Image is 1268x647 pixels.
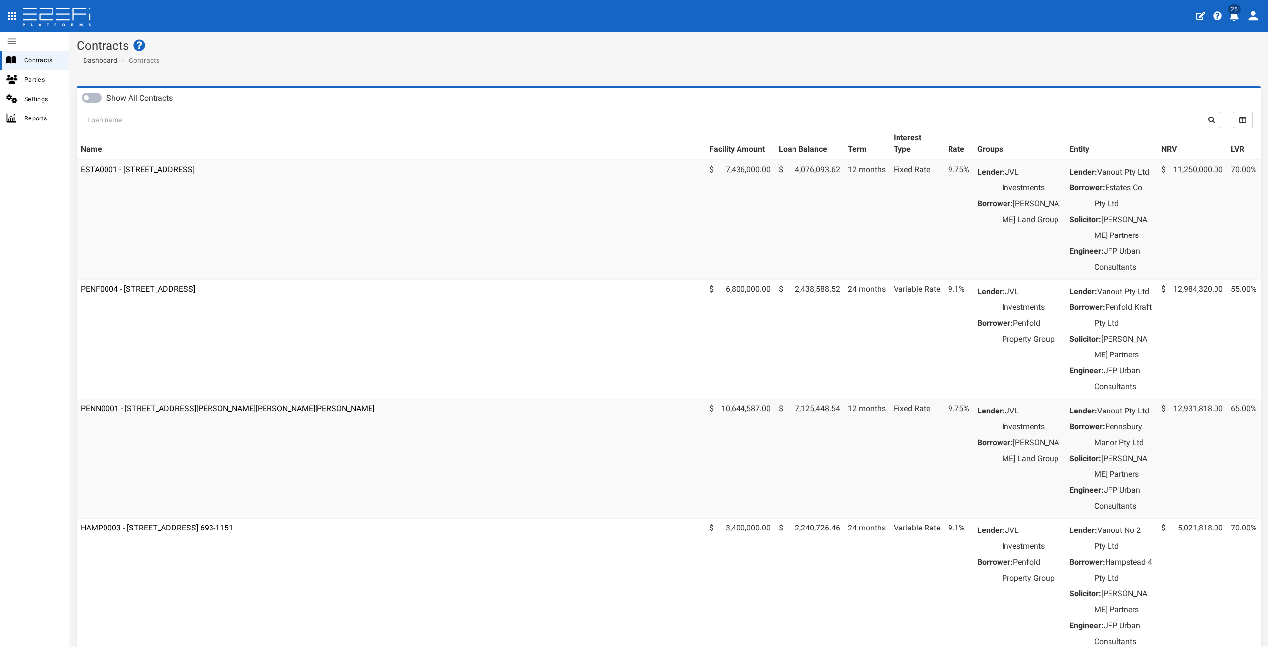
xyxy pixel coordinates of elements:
dt: Solicitor: [1069,212,1101,228]
td: 10,644,587.00 [705,399,775,518]
dd: Vanout No 2 Pty Ltd [1094,523,1154,554]
td: Variable Rate [890,279,944,399]
td: 12 months [844,399,890,518]
td: 9.75% [944,399,973,518]
dd: Pennsbury Manor Pty Ltd [1094,419,1154,451]
dd: Estates Co Pty Ltd [1094,180,1154,212]
dt: Lender: [977,164,1005,180]
dt: Engineer: [1069,618,1104,634]
td: 4,076,093.62 [775,160,844,280]
dt: Lender: [1069,523,1097,538]
a: PENN0001 - [STREET_ADDRESS][PERSON_NAME][PERSON_NAME][PERSON_NAME] [81,404,374,413]
a: HAMP0003 - [STREET_ADDRESS] 693-1151 [81,523,233,532]
dd: JFP Urban Consultants [1094,363,1154,395]
td: 2,438,588.52 [775,279,844,399]
dd: [PERSON_NAME] Partners [1094,451,1154,482]
span: Contracts [24,55,61,66]
dt: Lender: [1069,164,1097,180]
dt: Solicitor: [1069,586,1101,602]
dd: Vanout Pty Ltd [1094,284,1154,299]
td: 9.75% [944,160,973,280]
label: Show All Contracts [106,93,173,104]
dd: [PERSON_NAME] Partners [1094,331,1154,363]
span: Dashboard [79,57,117,64]
dt: Lender: [1069,403,1097,419]
a: Dashboard [79,56,117,65]
dd: JVL Investments [1002,523,1061,554]
dt: Solicitor: [1069,451,1101,467]
th: Term [844,128,890,160]
dd: Penfold Kraft Pty Ltd [1094,299,1154,331]
dd: JVL Investments [1002,403,1061,435]
td: 65.00% [1227,399,1261,518]
input: Loan name [81,112,1202,128]
dt: Engineer: [1069,243,1104,259]
th: NRV [1158,128,1227,160]
td: 24 months [844,279,890,399]
dd: Vanout Pty Ltd [1094,164,1154,180]
dd: [PERSON_NAME] Partners [1094,212,1154,243]
th: Interest Type [890,128,944,160]
dt: Lender: [977,523,1005,538]
dt: Lender: [977,284,1005,299]
th: Facility Amount [705,128,775,160]
li: Contracts [119,56,159,65]
td: 12 months [844,160,890,280]
td: 6,800,000.00 [705,279,775,399]
dt: Engineer: [1069,363,1104,379]
span: Parties [24,74,61,85]
dt: Borrower: [977,196,1013,212]
dd: Hampstead 4 Pty Ltd [1094,554,1154,586]
dd: Vanout Pty Ltd [1094,403,1154,419]
dd: [PERSON_NAME] Land Group [1002,196,1061,228]
dt: Borrower: [1069,419,1105,435]
h1: Contracts [77,39,1261,52]
th: Loan Balance [775,128,844,160]
dt: Borrower: [1069,299,1105,315]
dt: Borrower: [977,554,1013,570]
dd: Penfold Property Group [1002,554,1061,586]
dd: Penfold Property Group [1002,315,1061,347]
td: 55.00% [1227,279,1261,399]
dd: JVL Investments [1002,164,1061,196]
td: Fixed Rate [890,160,944,280]
td: 7,436,000.00 [705,160,775,280]
td: 7,125,448.54 [775,399,844,518]
dt: Borrower: [1069,180,1105,196]
th: Name [77,128,705,160]
dd: JFP Urban Consultants [1094,243,1154,275]
dd: [PERSON_NAME] Partners [1094,586,1154,618]
dt: Lender: [977,403,1005,419]
dd: JFP Urban Consultants [1094,482,1154,514]
dt: Borrower: [977,315,1013,331]
td: 12,931,818.00 [1158,399,1227,518]
dt: Solicitor: [1069,331,1101,347]
dd: JVL Investments [1002,284,1061,315]
a: PENF0004 - [STREET_ADDRESS] [81,284,195,294]
th: Rate [944,128,973,160]
th: LVR [1227,128,1261,160]
a: ESTA0001 - [STREET_ADDRESS] [81,165,195,174]
span: Settings [24,93,61,105]
dt: Borrower: [977,435,1013,451]
td: Fixed Rate [890,399,944,518]
th: Entity [1065,128,1158,160]
span: Reports [24,113,61,124]
td: 12,984,320.00 [1158,279,1227,399]
th: Groups [973,128,1065,160]
td: 70.00% [1227,160,1261,280]
dd: [PERSON_NAME] Land Group [1002,435,1061,467]
td: 11,250,000.00 [1158,160,1227,280]
dt: Lender: [1069,284,1097,299]
dt: Engineer: [1069,482,1104,498]
dt: Borrower: [1069,554,1105,570]
td: 9.1% [944,279,973,399]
